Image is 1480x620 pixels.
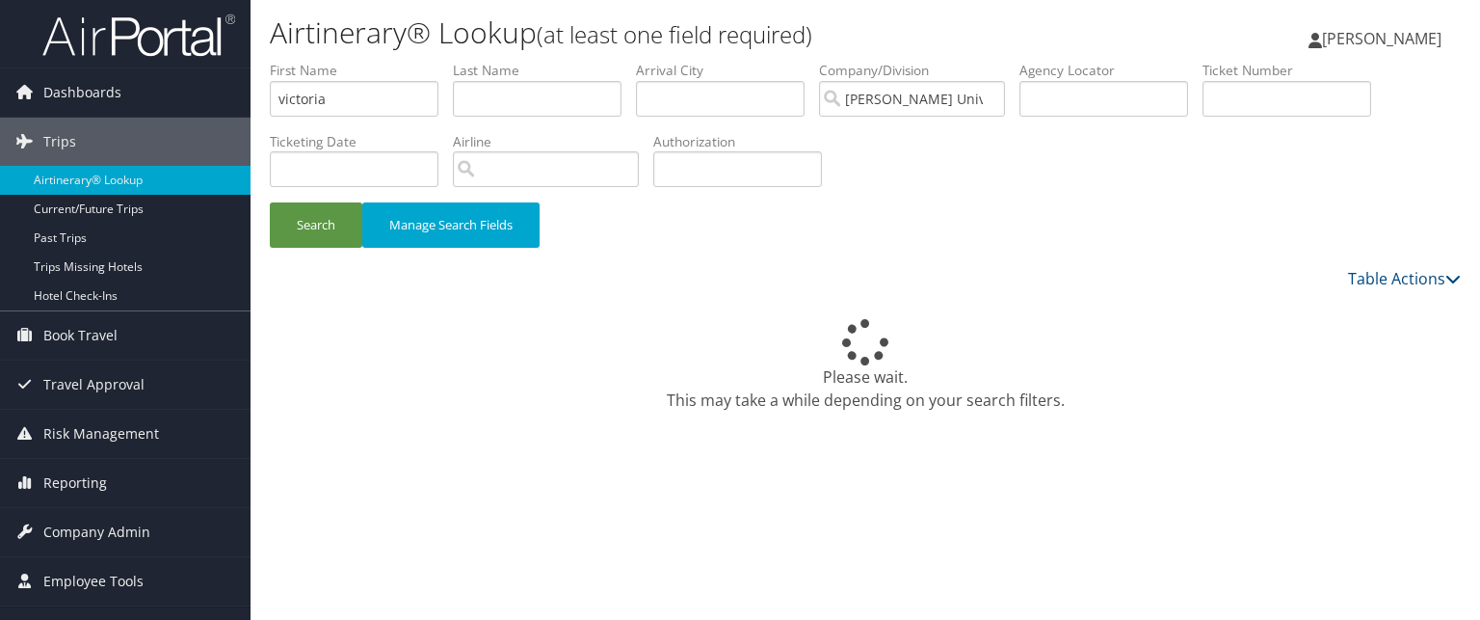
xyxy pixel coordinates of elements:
label: Ticket Number [1202,61,1386,80]
span: Risk Management [43,410,159,458]
button: Search [270,202,362,248]
a: Table Actions [1348,268,1461,289]
span: Company Admin [43,508,150,556]
label: Authorization [653,132,836,151]
button: Manage Search Fields [362,202,540,248]
span: Travel Approval [43,361,145,409]
h1: Airtinerary® Lookup [270,13,1064,53]
label: Ticketing Date [270,132,453,151]
span: Reporting [43,459,107,507]
span: [PERSON_NAME] [1322,28,1441,49]
span: Book Travel [43,311,118,360]
label: Airline [453,132,653,151]
label: Last Name [453,61,636,80]
label: Company/Division [819,61,1019,80]
label: First Name [270,61,453,80]
img: airportal-logo.png [42,13,235,58]
span: Employee Tools [43,557,144,606]
span: Trips [43,118,76,166]
small: (at least one field required) [537,18,812,50]
div: Please wait. This may take a while depending on your search filters. [270,319,1461,412]
label: Arrival City [636,61,819,80]
label: Agency Locator [1019,61,1202,80]
span: Dashboards [43,68,121,117]
a: [PERSON_NAME] [1308,10,1461,67]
